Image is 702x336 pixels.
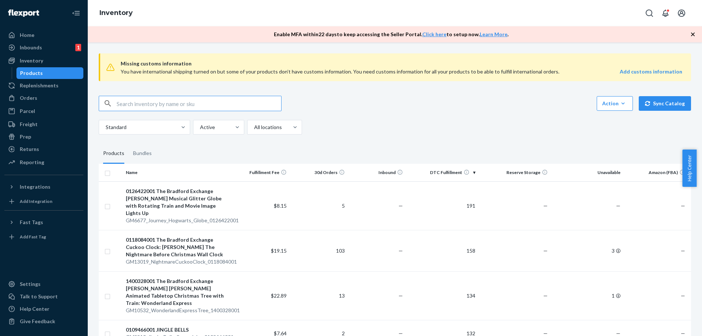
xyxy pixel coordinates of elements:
a: Click here [422,31,446,37]
a: Inventory [4,55,83,67]
div: You have international shipping turned on but some of your products don’t have customs informatio... [121,68,570,75]
div: Parcel [20,107,35,115]
input: Search inventory by name or sku [117,96,281,111]
button: Open Search Box [642,6,657,20]
div: Home [20,31,34,39]
span: — [543,203,548,209]
div: Action [602,100,627,107]
th: 30d Orders [290,164,348,181]
div: Integrations [20,183,50,190]
span: — [543,292,548,299]
div: Add Fast Tag [20,234,46,240]
td: 3 [551,230,623,271]
div: Add Integration [20,198,52,204]
button: Close Navigation [69,6,83,20]
div: 0118084001 The Bradford Exchange Cuckoo Clock: [PERSON_NAME] The Nightmare Before Christmas Wall ... [126,236,229,258]
span: — [681,203,685,209]
a: Add customs information [620,68,682,75]
a: Talk to Support [4,291,83,302]
span: — [681,292,685,299]
span: $22.89 [271,292,287,299]
a: Parcel [4,105,83,117]
div: GM13019_NightmareCuckooClock_0118084001 [126,258,229,265]
a: Freight [4,118,83,130]
td: 1 [551,271,623,320]
span: — [681,248,685,254]
div: 1 [75,44,81,51]
div: Prep [20,133,31,140]
a: Learn More [480,31,507,37]
td: 191 [406,181,478,230]
button: Give Feedback [4,316,83,327]
button: Integrations [4,181,83,193]
div: Freight [20,121,38,128]
td: 5 [290,181,348,230]
a: Products [16,67,84,79]
div: Bundles [133,143,152,164]
th: Name [123,164,232,181]
span: $8.15 [274,203,287,209]
a: Inventory [99,9,133,17]
span: — [543,248,548,254]
a: Orders [4,92,83,104]
span: Missing customs information [121,59,682,68]
span: — [616,203,620,209]
a: Add Integration [4,196,83,207]
a: Reporting [4,156,83,168]
a: Prep [4,131,83,143]
div: 1400328001 The Bradford Exchange [PERSON_NAME] [PERSON_NAME] Animated Tabletop Christmas Tree wit... [126,278,229,307]
a: Settings [4,278,83,290]
button: Open notifications [658,6,673,20]
div: Settings [20,280,41,288]
div: Orders [20,94,37,102]
div: Reporting [20,159,44,166]
div: Help Center [20,305,49,313]
a: Add Fast Tag [4,231,83,243]
div: GM6677_Journey_Hogwarts_Globe_0126422001 [126,217,229,224]
a: Inbounds1 [4,42,83,53]
span: — [399,203,403,209]
button: Help Center [682,150,697,187]
td: 13 [290,271,348,320]
span: — [399,248,403,254]
span: $19.15 [271,248,287,254]
th: Reserve Storage [478,164,551,181]
button: Sync Catalog [639,96,691,111]
img: Flexport logo [8,10,39,17]
div: Products [103,143,124,164]
button: Action [597,96,633,111]
input: Standard [105,124,106,131]
td: 134 [406,271,478,320]
td: 158 [406,230,478,271]
th: Fulfillment Fee [232,164,290,181]
ol: breadcrumbs [94,3,139,24]
button: Open account menu [674,6,689,20]
button: Fast Tags [4,216,83,228]
td: 103 [290,230,348,271]
th: Amazon (FBA) [623,164,691,181]
th: Inbound [348,164,406,181]
th: DTC Fulfillment [406,164,478,181]
a: Returns [4,143,83,155]
a: Replenishments [4,80,83,91]
div: Fast Tags [20,219,43,226]
th: Unavailable [551,164,623,181]
div: 0126422001 The Bradford Exchange [PERSON_NAME] Musical Glitter Globe with Rotating Train and Movi... [126,188,229,217]
div: Replenishments [20,82,58,89]
p: Enable MFA within 22 days to keep accessing the Seller Portal. to setup now. . [274,31,509,38]
div: Inventory [20,57,43,64]
div: Returns [20,146,39,153]
span: — [399,292,403,299]
div: 0109466001 JINGLE BELLS [126,326,229,333]
div: GM10532_WonderlandExpressTree_1400328001 [126,307,229,314]
div: Talk to Support [20,293,58,300]
div: Inbounds [20,44,42,51]
div: Products [20,69,43,77]
input: All locations [253,124,254,131]
div: Give Feedback [20,318,55,325]
input: Active [199,124,200,131]
a: Home [4,29,83,41]
a: Help Center [4,303,83,315]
